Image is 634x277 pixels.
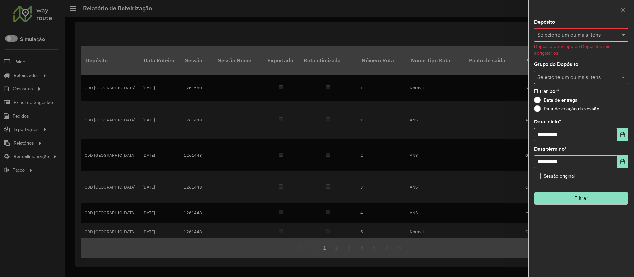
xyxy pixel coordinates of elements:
label: Data de entrega [534,97,578,103]
label: Data término [534,145,567,153]
button: Choose Date [617,155,628,168]
label: Data início [534,118,561,126]
label: Filtrar por [534,87,559,95]
label: Depósito [534,18,555,26]
label: Data de criação da sessão [534,105,599,112]
button: Choose Date [617,128,628,141]
label: Grupo de Depósito [534,60,578,68]
formly-validation-message: Depósito ou Grupo de Depósitos são obrigatórios [534,44,611,56]
button: Filtrar [534,192,628,205]
label: Sessão original [534,173,575,180]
